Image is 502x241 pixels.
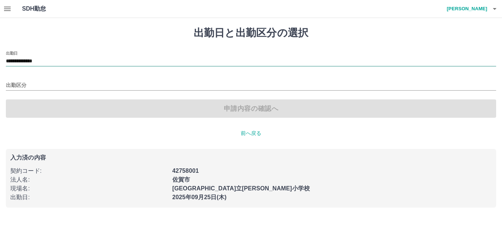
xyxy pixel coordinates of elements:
[10,155,492,161] p: 入力済の内容
[10,184,168,193] p: 現場名 :
[6,50,18,56] label: 出勤日
[172,185,310,191] b: [GEOGRAPHIC_DATA]立[PERSON_NAME]小学校
[6,129,496,137] p: 前へ戻る
[10,193,168,202] p: 出勤日 :
[172,168,199,174] b: 42758001
[10,175,168,184] p: 法人名 :
[6,27,496,39] h1: 出勤日と出勤区分の選択
[172,176,190,183] b: 佐賀市
[10,167,168,175] p: 契約コード :
[172,194,227,200] b: 2025年09月25日(木)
